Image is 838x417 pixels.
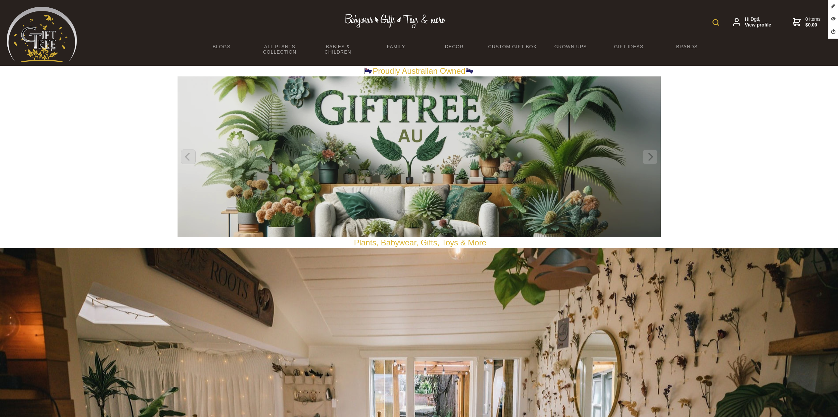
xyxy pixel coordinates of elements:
a: Hi Dgtl,View profile [733,16,771,28]
a: BLOGS [193,40,251,54]
a: Gift Ideas [600,40,658,54]
strong: View profile [745,22,771,28]
a: Proudly Australian Owned [364,66,474,75]
span: Hi Dgtl, [745,16,771,28]
a: Grown Ups [541,40,599,54]
a: Custom Gift Box [483,40,541,54]
a: All Plants Collection [251,40,309,59]
img: Babyware - Gifts - Toys and more... [7,7,77,62]
a: Babies & Children [309,40,367,59]
a: Brands [658,40,716,54]
a: 0 items$0.00 [793,16,821,28]
a: Decor [425,40,483,54]
strong: $0.00 [805,22,821,28]
span: 0 items [805,16,821,28]
a: Family [367,40,425,54]
img: product search [712,19,719,26]
a: Plants, Babywear, Gifts, Toys & Mor [354,238,482,247]
img: Babywear - Gifts - Toys & more [344,14,445,28]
